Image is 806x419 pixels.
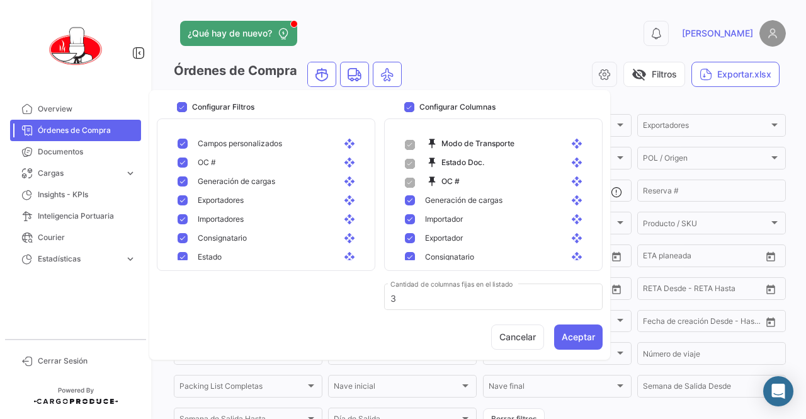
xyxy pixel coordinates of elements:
[192,101,254,113] h3: Configurar Filtros
[571,157,586,168] mat-icon: open_with
[10,227,141,248] a: Courier
[425,232,463,244] span: Exportador
[10,120,141,141] a: Órdenes de Compra
[426,157,484,168] span: Estado Doc.
[419,101,496,113] h3: Configurar Columnas
[426,138,441,149] mat-icon: push_pin
[198,251,222,263] span: Estado
[10,205,141,227] a: Inteligencia Portuaria
[426,138,514,149] span: Modo de Transporte
[198,214,244,225] span: Importadores
[607,280,626,299] button: Open calendar
[38,253,120,265] span: Estadísticas
[38,125,136,136] span: Órdenes de Compra
[38,168,120,179] span: Cargas
[643,319,666,328] input: Desde
[763,376,793,406] div: Abrir Intercom Messenger
[761,280,780,299] button: Open calendar
[691,62,780,87] button: Exportar.xlsx
[179,384,305,393] span: Packing List Completas
[643,221,769,229] span: Producto / SKU
[761,247,780,266] button: Open calendar
[426,176,441,187] mat-icon: push_pin
[643,156,769,164] span: POL / Origen
[188,27,272,40] span: ¿Qué hay de nuevo?
[341,62,368,86] button: Land
[38,189,136,200] span: Insights - KPIs
[643,253,666,262] input: Desde
[632,67,647,82] span: visibility_off
[198,232,247,244] span: Consignatario
[425,214,463,225] span: Importador
[426,157,441,168] mat-icon: push_pin
[759,20,786,47] img: placeholder-user.png
[344,138,359,149] mat-icon: open_with
[607,247,626,266] button: Open calendar
[491,324,544,350] button: Cancelar
[198,138,282,149] span: Campos personalizados
[344,195,359,206] mat-icon: open_with
[623,62,685,87] button: visibility_offFiltros
[571,176,586,187] mat-icon: open_with
[308,62,336,86] button: Ocean
[38,355,136,367] span: Cerrar Sesión
[571,214,586,225] mat-icon: open_with
[198,195,244,206] span: Exportadores
[125,253,136,265] span: expand_more
[125,168,136,179] span: expand_more
[44,15,107,78] img: 0621d632-ab00-45ba-b411-ac9e9fb3f036.png
[38,232,136,243] span: Courier
[10,98,141,120] a: Overview
[426,176,460,187] span: OC #
[344,232,359,244] mat-icon: open_with
[198,157,216,168] span: OC #
[643,286,666,295] input: Desde
[571,195,586,206] mat-icon: open_with
[344,251,359,263] mat-icon: open_with
[571,232,586,244] mat-icon: open_with
[489,384,615,393] span: Nave final
[344,157,359,168] mat-icon: open_with
[643,384,769,393] span: Semana de Salida Desde
[571,138,586,149] mat-icon: open_with
[674,253,731,262] input: Hasta
[174,62,406,87] h3: Órdenes de Compra
[761,313,780,331] button: Open calendar
[38,146,136,158] span: Documentos
[10,141,141,163] a: Documentos
[571,251,586,263] mat-icon: open_with
[674,319,731,328] input: Hasta
[38,210,136,222] span: Inteligencia Portuaria
[674,286,731,295] input: Hasta
[344,214,359,225] mat-icon: open_with
[180,21,297,46] button: ¿Qué hay de nuevo?
[643,123,769,132] span: Exportadores
[425,195,502,206] span: Generación de cargas
[334,384,460,393] span: Nave inicial
[425,251,474,263] span: Consignatario
[10,184,141,205] a: Insights - KPIs
[344,176,359,187] mat-icon: open_with
[554,324,603,350] button: Aceptar
[198,176,275,187] span: Generación de cargas
[373,62,401,86] button: Air
[682,27,753,40] span: [PERSON_NAME]
[38,103,136,115] span: Overview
